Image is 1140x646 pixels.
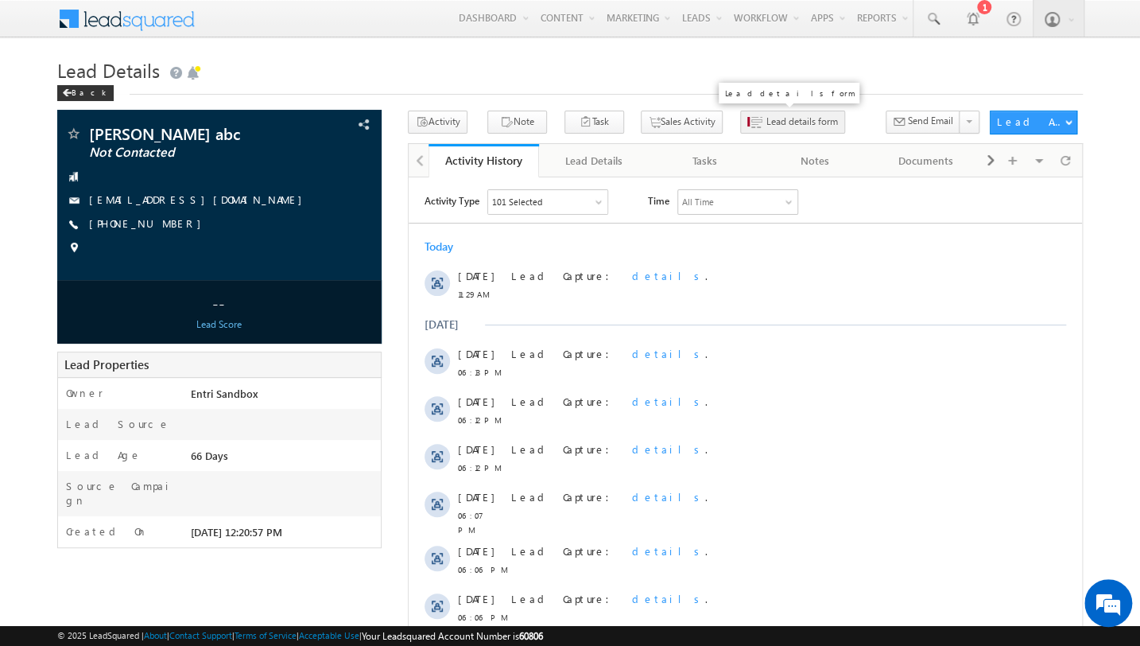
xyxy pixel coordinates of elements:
a: Acceptable Use [299,630,359,640]
div: Today [16,62,68,76]
div: . [103,414,595,429]
div: . [103,169,595,184]
label: Lead Source [66,417,170,431]
a: Back [57,84,122,98]
button: Lead Actions [990,111,1077,134]
div: . [103,265,595,279]
span: 06:00 PM [49,576,97,590]
span: details [223,462,297,476]
span: Lead Capture: [103,169,211,183]
div: [DATE] [16,140,68,154]
div: Tasks [662,151,746,170]
a: About [144,630,167,640]
span: Lead Properties [64,356,149,372]
div: Lead Score [61,317,377,332]
div: Back [57,85,114,101]
button: Send Email [886,111,960,134]
div: [DATE] 12:20:57 PM [187,524,381,547]
span: 06:06 PM [49,433,97,447]
span: details [223,265,297,278]
span: Lead Capture: [103,313,211,326]
a: Lead Details [539,144,649,177]
span: details [223,367,297,380]
div: . [103,367,595,381]
div: All Time [273,18,305,32]
span: 06:07 PM [49,331,97,360]
div: Activity History [440,153,527,168]
a: Terms of Service [235,630,297,640]
div: Documents [883,151,967,170]
span: Lead Capture: [103,217,211,231]
button: Note [487,111,547,134]
span: [DATE] [49,313,85,327]
a: [EMAIL_ADDRESS][DOMAIN_NAME] [89,193,310,206]
span: 06:12 PM [49,235,97,250]
span: Lead Details [57,57,160,83]
a: Documents [871,144,981,177]
span: 60806 [519,630,543,642]
span: [DATE] [49,367,85,381]
span: 06:12 PM [49,283,97,298]
span: Lead Capture: [103,558,211,571]
a: Contact Support [169,630,232,640]
div: 66 Days [187,448,381,470]
span: 06:13 PM [49,188,97,202]
span: [DATE] [49,91,85,106]
span: details [223,169,297,183]
label: Source Campaign [66,479,175,508]
span: Lead Capture: [103,462,211,476]
label: Created On [66,524,148,539]
label: Lead Age [66,448,142,462]
span: [DATE] [49,558,85,572]
span: © 2025 LeadSquared | | | | | [57,628,543,644]
span: details [223,217,297,231]
span: Activity Type [16,12,71,36]
span: Lead Capture: [103,91,211,105]
span: details [223,91,297,105]
span: Lead Capture: [103,510,211,523]
span: [PHONE_NUMBER] [89,216,209,232]
button: Lead details form [740,111,845,134]
span: Send Email [908,114,953,128]
span: Entri Sandbox [191,387,258,400]
button: Activity [408,111,467,134]
span: Time [239,12,261,36]
a: Notes [760,144,871,177]
div: Lead Actions [997,115,1064,129]
span: Lead details form [766,115,838,129]
div: . [103,91,595,106]
span: details [223,313,297,326]
button: Task [564,111,624,134]
span: details [223,558,297,571]
span: [DATE] [49,462,85,477]
div: . [103,510,595,524]
div: Notes [773,151,856,170]
div: 101 Selected [83,18,134,32]
label: Owner [66,386,103,400]
span: [DATE] [49,265,85,279]
span: details [223,414,297,428]
div: -- [61,288,377,317]
div: . [103,313,595,327]
span: 06:06 PM [49,385,97,399]
span: details [223,510,297,523]
span: 06:00 PM [49,528,97,543]
span: 06:01 PM [49,481,97,495]
div: Sales Activity,Email Bounced,Email Link Clicked,Email Marked Spam,Email Opened & 96 more.. [79,13,199,37]
span: [DATE] [49,414,85,429]
div: . [103,462,595,477]
span: Lead Capture: [103,367,211,380]
a: Tasks [649,144,760,177]
span: [PERSON_NAME] abc [89,126,289,142]
div: Lead Details [552,151,635,170]
span: [DATE] [49,217,85,232]
span: Your Leadsquared Account Number is [362,630,543,642]
p: Lead details form [725,88,853,99]
a: Activity History [428,144,539,177]
button: Sales Activity [641,111,723,134]
span: Lead Capture: [103,265,211,278]
span: Lead Capture: [103,414,211,428]
div: . [103,217,595,232]
div: . [103,558,595,572]
span: Show More [302,610,386,642]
